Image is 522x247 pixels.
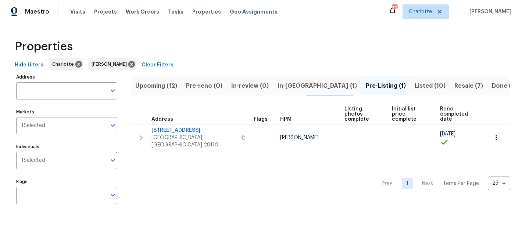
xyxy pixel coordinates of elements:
[92,61,130,68] span: [PERSON_NAME]
[15,43,73,50] span: Properties
[16,75,117,79] label: Address
[49,58,83,70] div: Charlotte
[442,180,479,187] p: Items Per Page
[108,190,118,200] button: Open
[278,81,357,91] span: In-[GEOGRAPHIC_DATA] (1)
[16,179,117,184] label: Flags
[488,174,510,193] div: 25
[151,127,237,134] span: [STREET_ADDRESS]
[392,106,428,122] span: Initial list price complete
[108,86,118,96] button: Open
[126,8,159,15] span: Work Orders
[108,120,118,131] button: Open
[12,58,46,72] button: Hide filters
[440,131,455,137] span: [DATE]
[21,157,45,164] span: 1 Selected
[52,61,77,68] span: Charlotte
[94,8,117,15] span: Projects
[454,81,483,91] span: Resale (7)
[440,106,476,122] span: Reno completed date
[15,61,43,70] span: Hide filters
[151,134,237,149] span: [GEOGRAPHIC_DATA], [GEOGRAPHIC_DATA] 28110
[415,81,446,91] span: Listed (10)
[25,8,49,15] span: Maestro
[280,135,319,140] span: [PERSON_NAME]
[375,156,510,211] nav: Pagination Navigation
[186,81,222,91] span: Pre-reno (0)
[192,8,221,15] span: Properties
[21,123,45,129] span: 1 Selected
[280,117,292,122] span: HPM
[139,58,176,72] button: Clear Filters
[88,58,136,70] div: [PERSON_NAME]
[409,8,432,15] span: Charlotte
[151,117,173,122] span: Address
[135,81,177,91] span: Upcoming (12)
[344,106,380,122] span: Listing photos complete
[392,4,397,12] div: 39
[254,117,268,122] span: Flags
[402,178,413,189] a: Goto page 1
[466,8,511,15] span: [PERSON_NAME]
[16,145,117,149] label: Individuals
[16,110,117,114] label: Markets
[142,61,174,70] span: Clear Filters
[108,155,118,166] button: Open
[366,81,406,91] span: Pre-Listing (1)
[168,9,183,14] span: Tasks
[230,8,278,15] span: Geo Assignments
[70,8,85,15] span: Visits
[231,81,269,91] span: In-review (0)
